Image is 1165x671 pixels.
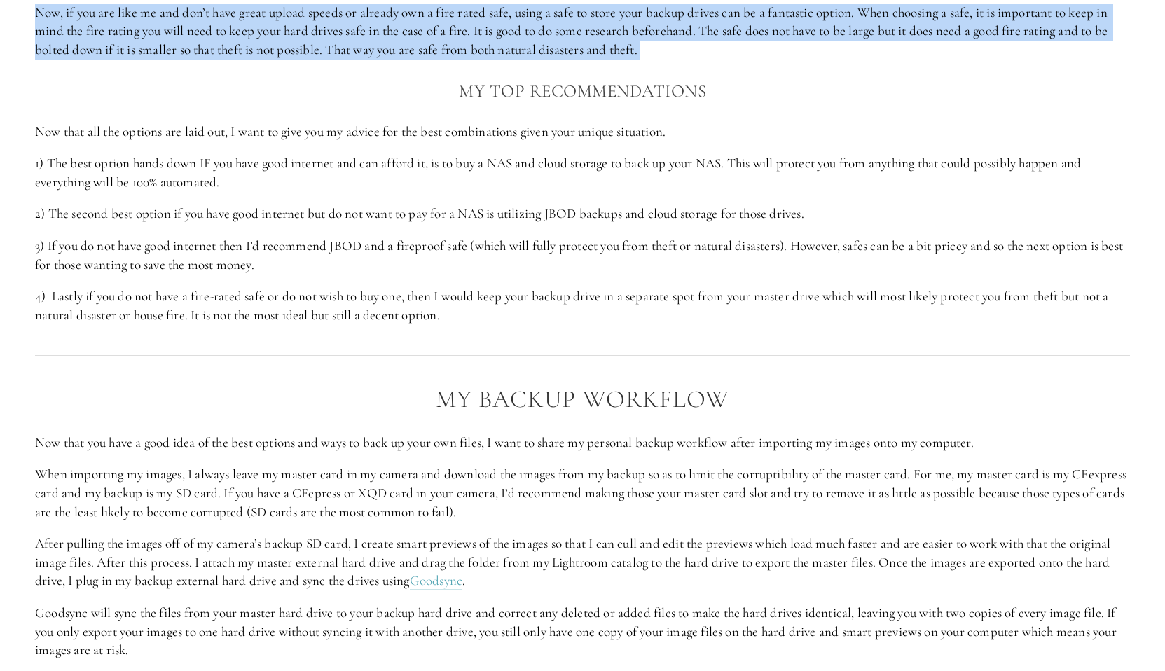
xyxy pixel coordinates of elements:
p: Goodsync will sync the files from your master hard drive to your backup hard drive and correct an... [35,604,1130,660]
p: 1) The best option hands down IF you have good internet and can afford it, is to buy a NAS and cl... [35,154,1130,191]
p: When importing my images, I always leave my master card in my camera and download the images from... [35,465,1130,521]
a: Goodsync [410,572,463,590]
p: 3) If you do not have good internet then I’d recommend JBOD and a fireproof safe (which will full... [35,237,1130,274]
h3: My Top Recommendations [35,77,1130,105]
p: 4) Lastly if you do not have a fire-rated safe or do not wish to buy one, then I would keep your ... [35,287,1130,324]
h2: My Backup Workflow [35,386,1130,413]
p: Now that you have a good idea of the best options and ways to back up your own files, I want to s... [35,434,1130,452]
p: Now that all the options are laid out, I want to give you my advice for the best combinations giv... [35,123,1130,141]
p: 2) The second best option if you have good internet but do not want to pay for a NAS is utilizing... [35,205,1130,223]
p: Now, if you are like me and don’t have great upload speeds or already own a fire rated safe, usin... [35,4,1130,60]
p: After pulling the images off of my camera’s backup SD card, I create smart previews of the images... [35,534,1130,590]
